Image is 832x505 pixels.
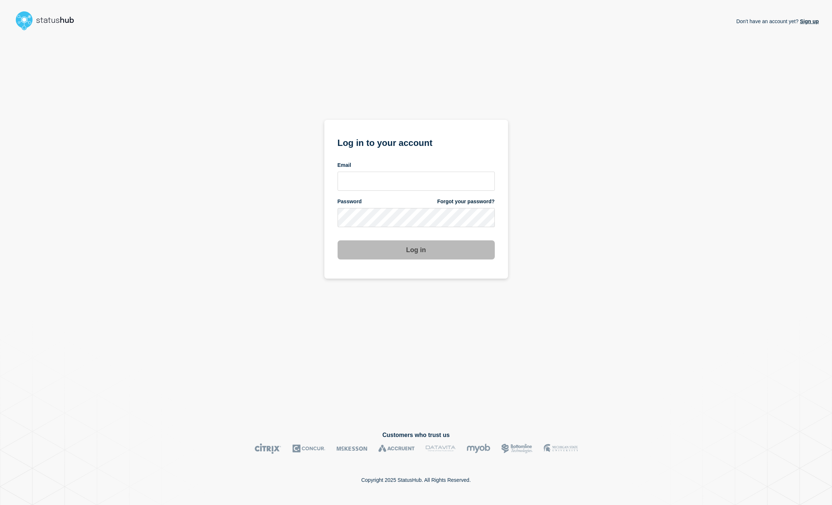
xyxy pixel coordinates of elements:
[338,135,495,149] h1: Log in to your account
[501,443,533,454] img: Bottomline logo
[255,443,281,454] img: Citrix logo
[338,198,362,205] span: Password
[338,208,495,227] input: password input
[13,432,819,438] h2: Customers who trust us
[736,12,819,30] p: Don't have an account yet?
[426,443,455,454] img: DataVita logo
[292,443,325,454] img: Concur logo
[361,477,471,483] p: Copyright 2025 StatusHub. All Rights Reserved.
[437,198,494,205] a: Forgot your password?
[544,443,578,454] img: MSU logo
[338,172,495,191] input: email input
[13,9,83,32] img: StatusHub logo
[338,240,495,259] button: Log in
[467,443,490,454] img: myob logo
[378,443,415,454] img: Accruent logo
[336,443,367,454] img: McKesson logo
[338,162,351,169] span: Email
[799,18,819,24] a: Sign up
